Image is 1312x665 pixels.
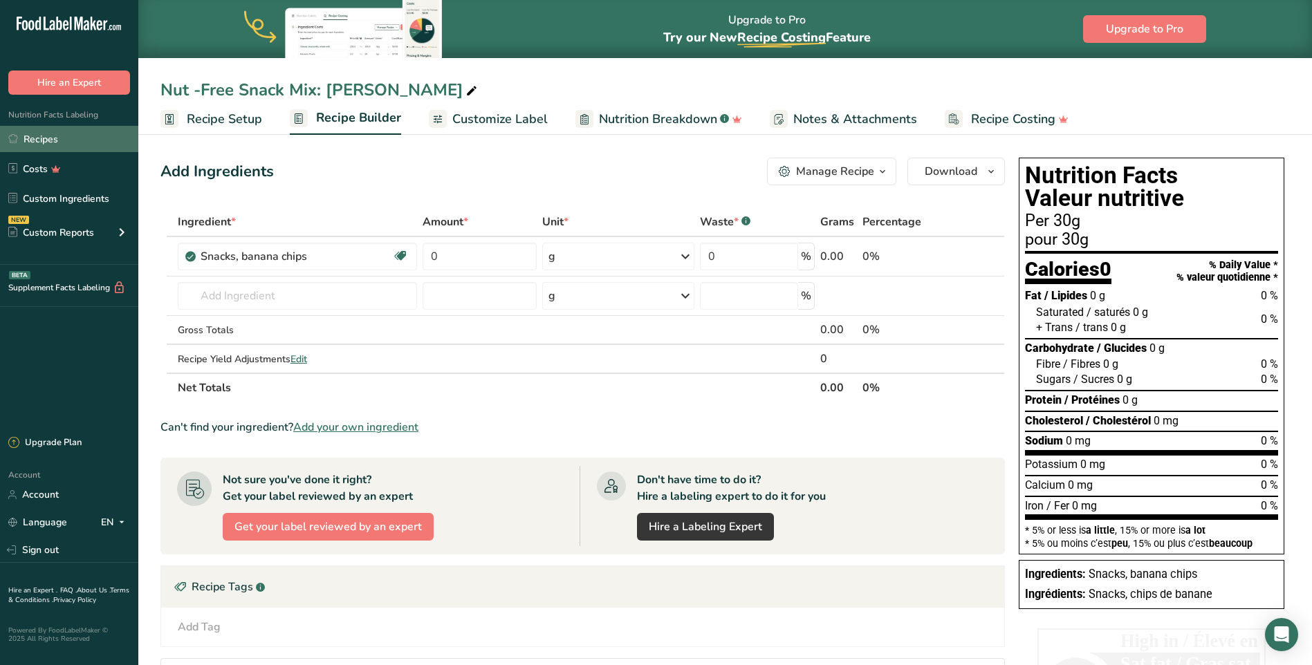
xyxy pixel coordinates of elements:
[1086,525,1115,536] span: a little
[160,160,274,183] div: Add Ingredients
[8,216,29,224] div: NEW
[53,595,96,605] a: Privacy Policy
[1025,568,1086,581] span: Ingredients:
[1025,414,1083,427] span: Cholesterol
[1100,257,1111,281] span: 0
[1261,478,1278,491] span: 0 %
[1261,289,1278,302] span: 0 %
[1106,21,1183,37] span: Upgrade to Pro
[1025,588,1086,601] span: Ingrédients:
[8,225,94,240] div: Custom Reports
[1036,321,1073,334] span: + Trans
[1261,499,1278,512] span: 0 %
[1066,434,1091,447] span: 0 mg
[862,214,921,230] span: Percentage
[971,110,1055,129] span: Recipe Costing
[1261,373,1278,386] span: 0 %
[907,158,1005,185] button: Download
[548,288,555,304] div: g
[1083,15,1206,43] button: Upgrade to Pro
[223,513,434,541] button: Get your label reviewed by an expert
[1036,357,1060,371] span: Fibre
[862,248,939,265] div: 0%
[637,513,774,541] a: Hire a Labeling Expert
[160,77,480,102] div: Nut -Free Snack Mix: [PERSON_NAME]
[1265,618,1298,651] div: Open Intercom Messenger
[452,110,548,129] span: Customize Label
[1122,393,1138,406] span: 0 g
[1072,499,1097,512] span: 0 mg
[223,471,413,505] div: Not sure you've done it right? Get your label reviewed by an expert
[1025,520,1278,548] section: * 5% or less is , 15% or more is
[178,282,417,310] input: Add Ingredient
[1111,538,1128,549] span: peu
[1025,213,1278,230] div: Per 30g
[637,471,826,505] div: Don't have time to do it? Hire a labeling expert to do it for you
[663,1,871,58] div: Upgrade to Pro
[817,373,860,402] th: 0.00
[1087,306,1130,319] span: / saturés
[1261,357,1278,371] span: 0 %
[1036,373,1071,386] span: Sugars
[290,353,307,366] span: Edit
[860,373,942,402] th: 0%
[1025,393,1062,406] span: Protein
[1064,393,1120,406] span: / Protéines
[160,419,1005,435] div: Can't find your ingredient?
[770,104,917,135] a: Notes & Attachments
[945,104,1069,135] a: Recipe Costing
[1261,458,1278,471] span: 0 %
[793,110,917,129] span: Notes & Attachments
[161,566,1004,608] div: Recipe Tags
[820,214,854,230] span: Grams
[101,514,130,531] div: EN
[8,586,129,605] a: Terms & Conditions .
[1261,312,1278,326] span: 0 %
[60,586,77,595] a: FAQ .
[820,350,857,367] div: 0
[1117,373,1132,386] span: 0 g
[1068,478,1093,491] span: 0 mg
[1025,538,1278,548] div: * 5% ou moins c’est , 15% ou plus c’est
[1103,357,1118,371] span: 0 g
[862,321,939,338] div: 0%
[8,71,130,95] button: Hire an Expert
[1075,321,1108,334] span: / trans
[1046,499,1069,512] span: / Fer
[290,102,401,135] a: Recipe Builder
[1097,341,1147,355] span: / Glucides
[1025,458,1078,471] span: Potassium
[1073,373,1114,386] span: / Sucres
[575,104,742,135] a: Nutrition Breakdown
[1025,164,1278,210] h1: Nutrition Facts Valeur nutritive
[1089,588,1212,601] span: Snacks, chips de banane
[77,586,110,595] a: About Us .
[1063,357,1100,371] span: / Fibres
[8,510,67,534] a: Language
[1090,289,1105,302] span: 0 g
[175,373,817,402] th: Net Totals
[1025,434,1063,447] span: Sodium
[316,109,401,127] span: Recipe Builder
[1025,232,1278,248] div: pour 30g
[8,436,82,450] div: Upgrade Plan
[925,163,977,180] span: Download
[293,419,418,435] span: Add your own ingredient
[767,158,896,185] button: Manage Recipe
[1025,289,1042,302] span: Fat
[820,248,857,265] div: 0.00
[178,323,417,337] div: Gross Totals
[1111,321,1126,334] span: 0 g
[1149,341,1165,355] span: 0 g
[700,214,750,230] div: Waste
[1089,568,1197,581] span: Snacks, banana chips
[1154,414,1179,427] span: 0 mg
[542,214,569,230] span: Unit
[1036,306,1084,319] span: Saturated
[1025,259,1111,285] div: Calories
[178,352,417,366] div: Recipe Yield Adjustments
[8,586,57,595] a: Hire an Expert .
[429,104,548,135] a: Customize Label
[187,110,262,129] span: Recipe Setup
[9,271,30,279] div: BETA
